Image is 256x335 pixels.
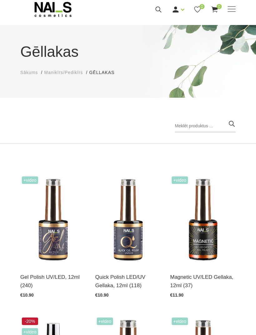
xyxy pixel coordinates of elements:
[95,175,161,265] img: Ātri, ērti un vienkārši!Intensīvi pigmentēta gellaka, kas perfekti klājas arī vienā slānī, tādā v...
[95,293,109,298] span: €10.90
[172,318,188,325] span: +Video
[217,4,222,9] span: 0
[175,120,236,132] input: Meklēt produktus ...
[199,4,204,9] span: 0
[22,318,38,325] span: -20%
[95,273,161,290] a: Quick Polish LED/UV Gellaka, 12ml (118)
[20,70,38,75] span: Sākums
[44,69,83,76] a: Manikīrs/Pedikīrs
[170,175,236,265] img: Ilgnoturīga gellaka, kas sastāv no metāla mikrodaļiņām, kuras īpaša magnēta ietekmē var pārvērst ...
[20,273,86,290] a: Gel Polish UV/LED, 12ml (240)
[20,41,236,63] h1: Gēllakas
[44,70,83,75] span: Manikīrs/Pedikīrs
[20,293,34,298] span: €10.90
[20,175,86,265] img: Ilgnoturīga, intensīvi pigmentēta gellaka. Viegli klājas, lieliski žūst, nesaraujas, neatkāpjas n...
[97,318,113,325] span: +Video
[22,176,38,184] span: +Video
[20,69,38,76] a: Sākums
[89,69,121,76] li: Gēllakas
[172,176,188,184] span: +Video
[211,6,219,13] a: 0
[170,273,236,290] a: Magnetic UV/LED Gellaka, 12ml (37)
[194,6,201,13] a: 0
[170,293,184,298] span: €11.90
